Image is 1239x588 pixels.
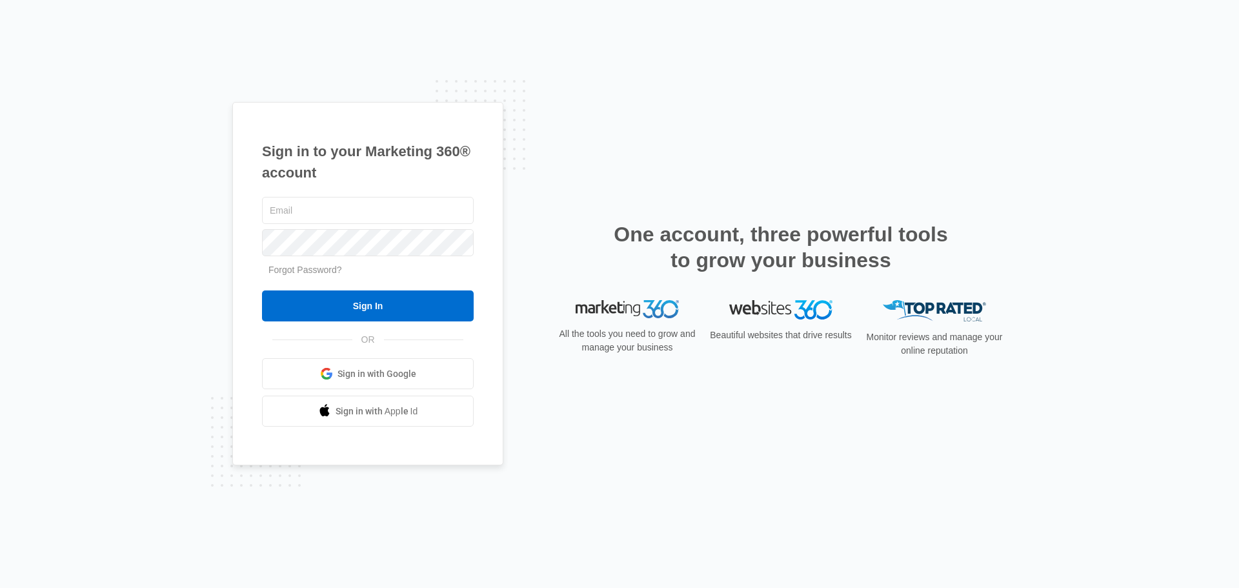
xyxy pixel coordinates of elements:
[729,300,832,319] img: Websites 360
[883,300,986,321] img: Top Rated Local
[262,141,474,183] h1: Sign in to your Marketing 360® account
[555,327,700,354] p: All the tools you need to grow and manage your business
[337,367,416,381] span: Sign in with Google
[352,333,384,347] span: OR
[262,290,474,321] input: Sign In
[576,300,679,318] img: Marketing 360
[262,358,474,389] a: Sign in with Google
[709,329,853,342] p: Beautiful websites that drive results
[610,221,952,273] h2: One account, three powerful tools to grow your business
[268,265,342,275] a: Forgot Password?
[262,197,474,224] input: Email
[262,396,474,427] a: Sign in with Apple Id
[862,330,1007,358] p: Monitor reviews and manage your online reputation
[336,405,418,418] span: Sign in with Apple Id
